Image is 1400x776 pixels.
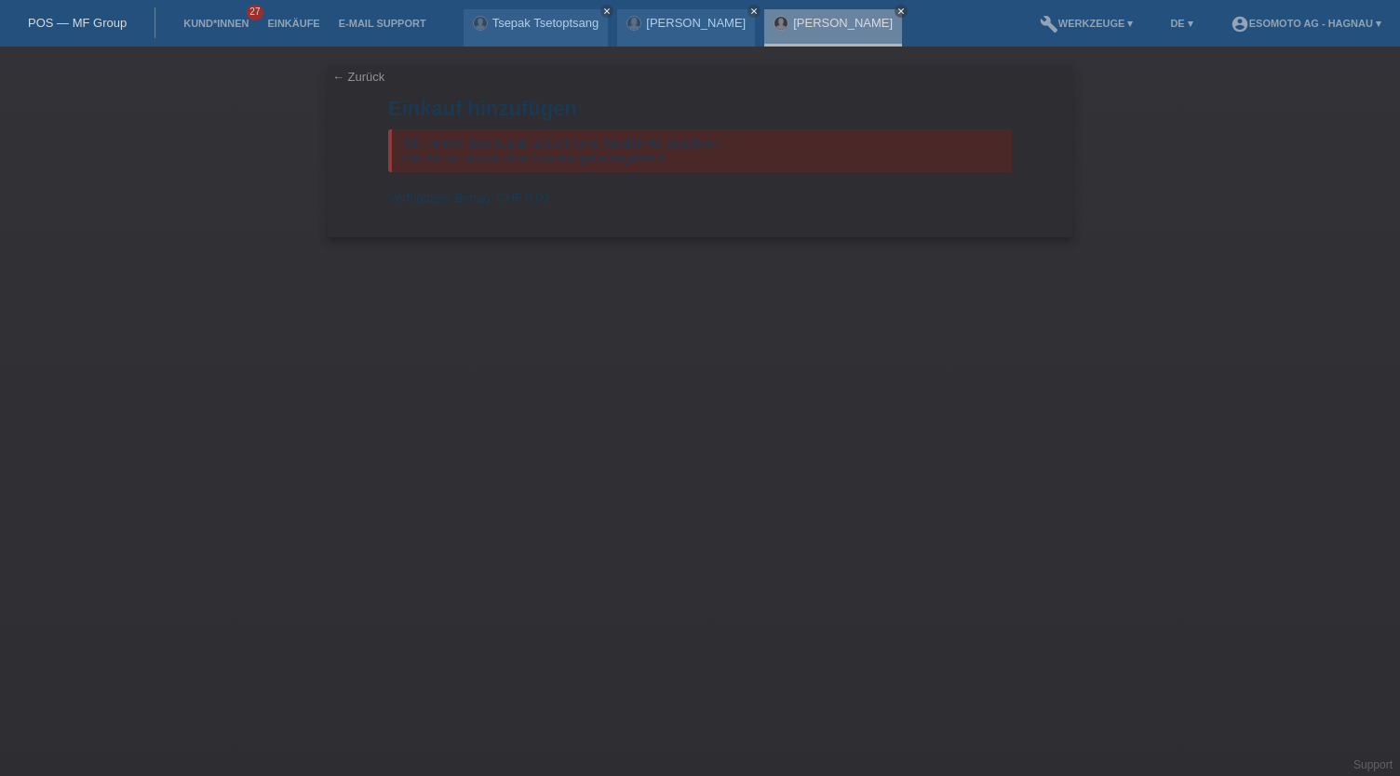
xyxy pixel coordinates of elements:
[600,5,613,18] a: close
[497,191,549,205] span: CHF 0.00
[1040,15,1058,33] i: build
[749,7,759,16] i: close
[747,5,761,18] a: close
[388,97,1012,120] h1: Einkauf hinzufügen
[174,18,258,29] a: Kund*innen
[602,7,612,16] i: close
[388,191,493,205] span: Verfügbarer Betrag:
[793,16,893,30] a: [PERSON_NAME]
[330,18,436,29] a: E-Mail Support
[332,70,384,84] a: ← Zurück
[1231,15,1249,33] i: account_circle
[1221,18,1391,29] a: account_circleEsomoto AG - Hagnau ▾
[247,5,263,20] span: 27
[258,18,329,29] a: Einkäufe
[895,5,908,18] a: close
[28,16,127,30] a: POS — MF Group
[896,7,906,16] i: close
[1030,18,1143,29] a: buildWerkzeuge ▾
[646,16,746,30] a: [PERSON_NAME]
[492,16,599,30] a: Tsepak Tsetoptsang
[1161,18,1202,29] a: DE ▾
[1353,758,1393,771] a: Support
[388,129,1012,172] div: Wir können dem Kunde aktuell keine Kreditlimite gewähren. Die Person wurde ohne Grundangabe abgel...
